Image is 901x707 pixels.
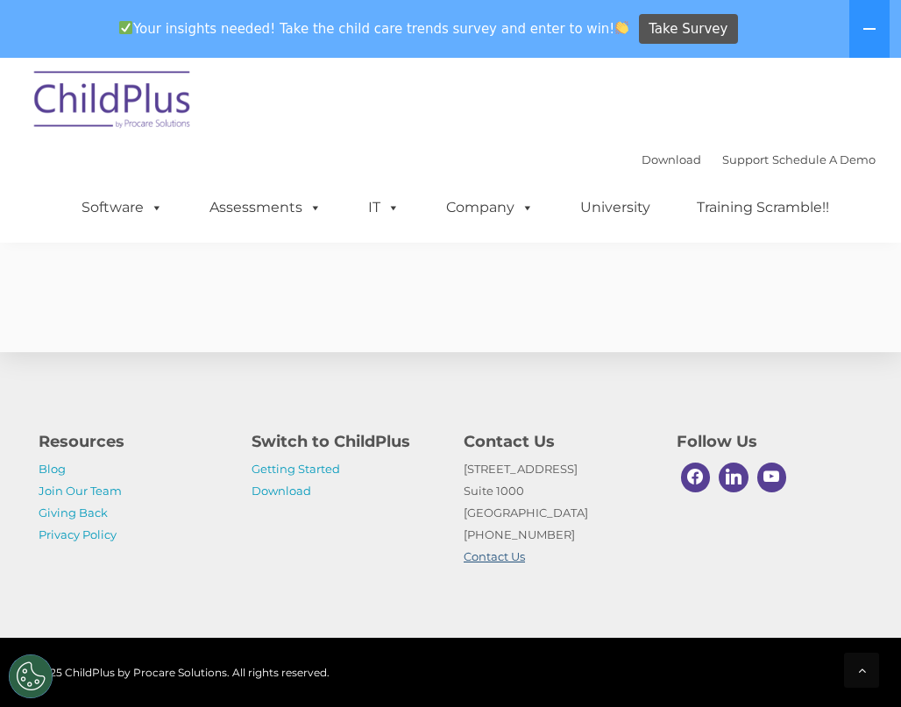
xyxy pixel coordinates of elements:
[39,462,66,476] a: Blog
[252,484,311,498] a: Download
[464,458,650,568] p: [STREET_ADDRESS] Suite 1000 [GEOGRAPHIC_DATA] [PHONE_NUMBER]
[64,190,181,225] a: Software
[464,549,525,563] a: Contact Us
[722,152,769,166] a: Support
[119,21,132,34] img: ✅
[39,429,225,454] h4: Resources
[615,21,628,34] img: 👏
[39,527,117,541] a: Privacy Policy
[192,190,339,225] a: Assessments
[753,458,791,497] a: Youtube
[25,59,201,146] img: ChildPlus by Procare Solutions
[642,152,876,166] font: |
[649,14,727,45] span: Take Survey
[39,506,108,520] a: Giving Back
[25,666,330,679] span: © 2025 ChildPlus by Procare Solutions. All rights reserved.
[772,152,876,166] a: Schedule A Demo
[563,190,668,225] a: University
[642,152,701,166] a: Download
[639,14,738,45] a: Take Survey
[252,429,438,454] h4: Switch to ChildPlus
[351,190,417,225] a: IT
[429,190,551,225] a: Company
[677,429,863,454] h4: Follow Us
[464,429,650,454] h4: Contact Us
[252,462,340,476] a: Getting Started
[714,458,753,497] a: Linkedin
[39,484,122,498] a: Join Our Team
[9,654,53,698] button: Cookies Settings
[111,11,636,46] span: Your insights needed! Take the child care trends survey and enter to win!
[677,458,715,497] a: Facebook
[679,190,847,225] a: Training Scramble!!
